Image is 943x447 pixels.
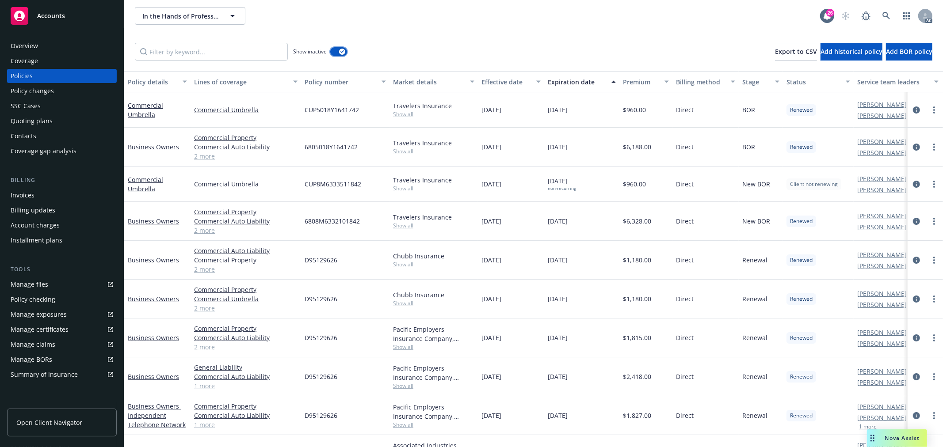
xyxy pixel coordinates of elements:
[742,216,770,226] span: New BOR
[124,71,191,92] button: Policy details
[623,255,651,265] span: $1,180.00
[11,307,67,322] div: Manage exposures
[305,333,337,342] span: D95129626
[821,43,882,61] button: Add historical policy
[929,105,939,115] a: more
[481,372,501,381] span: [DATE]
[859,424,877,429] button: 1 more
[548,77,606,87] div: Expiration date
[857,402,907,411] a: [PERSON_NAME]
[790,217,813,225] span: Renewed
[7,188,117,202] a: Invoices
[7,233,117,247] a: Installment plans
[194,303,298,313] a: 2 more
[929,333,939,343] a: more
[305,77,376,87] div: Policy number
[857,339,907,348] a: [PERSON_NAME]
[676,216,694,226] span: Direct
[898,7,916,25] a: Switch app
[481,411,501,420] span: [DATE]
[790,373,813,381] span: Renewed
[742,77,770,87] div: Stage
[7,367,117,382] a: Summary of insurance
[619,71,672,92] button: Premium
[857,7,875,25] a: Report a Bug
[11,322,69,337] div: Manage certificates
[393,382,474,390] span: Show all
[194,142,298,152] a: Commercial Auto Liability
[7,292,117,307] a: Policy checking
[194,342,298,352] a: 2 more
[481,105,501,114] span: [DATE]
[548,255,568,265] span: [DATE]
[7,84,117,98] a: Policy changes
[790,295,813,303] span: Renewed
[481,333,501,342] span: [DATE]
[857,111,907,120] a: [PERSON_NAME]
[11,114,53,128] div: Quoting plans
[857,77,929,87] div: Service team leaders
[11,54,38,68] div: Coverage
[548,411,568,420] span: [DATE]
[623,411,651,420] span: $1,827.00
[7,4,117,28] a: Accounts
[393,138,474,148] div: Travelers Insurance
[194,420,298,429] a: 1 more
[128,143,179,151] a: Business Owners
[857,328,907,337] a: [PERSON_NAME]
[7,54,117,68] a: Coverage
[676,333,694,342] span: Direct
[11,352,52,367] div: Manage BORs
[548,333,568,342] span: [DATE]
[911,105,922,115] a: circleInformation
[128,217,179,225] a: Business Owners
[393,325,474,343] div: Pacific Employers Insurance Company, Chubb Group
[481,216,501,226] span: [DATE]
[742,372,767,381] span: Renewal
[393,175,474,185] div: Travelers Insurance
[7,144,117,158] a: Coverage gap analysis
[393,101,474,110] div: Travelers Insurance
[857,250,907,259] a: [PERSON_NAME]
[929,255,939,265] a: more
[7,176,117,185] div: Billing
[548,186,576,191] div: non-recurring
[742,105,755,114] span: BOR
[11,233,62,247] div: Installment plans
[305,294,337,303] span: D95129626
[194,179,298,189] a: Commercial Umbrella
[7,265,117,274] div: Tools
[478,71,544,92] button: Effective date
[194,265,298,274] a: 2 more
[623,77,659,87] div: Premium
[194,402,298,411] a: Commercial Property
[548,294,568,303] span: [DATE]
[128,402,186,429] a: Business Owners
[128,175,163,193] a: Commercial Umbrella
[867,429,878,447] div: Drag to move
[857,289,907,298] a: [PERSON_NAME]
[194,285,298,294] a: Commercial Property
[393,421,474,428] span: Show all
[676,411,694,420] span: Direct
[742,294,767,303] span: Renewal
[7,218,117,232] a: Account charges
[857,185,907,194] a: [PERSON_NAME]
[857,367,907,376] a: [PERSON_NAME]
[911,410,922,421] a: circleInformation
[11,129,36,143] div: Contacts
[885,434,920,442] span: Nova Assist
[826,9,834,17] div: 26
[672,71,739,92] button: Billing method
[623,142,651,152] span: $6,188.00
[548,105,568,114] span: [DATE]
[676,179,694,189] span: Direct
[837,7,855,25] a: Start snowing
[37,12,65,19] span: Accounts
[16,418,82,427] span: Open Client Navigator
[821,47,882,56] span: Add historical policy
[393,290,474,299] div: Chubb Insurance
[857,261,907,270] a: [PERSON_NAME]
[857,222,907,231] a: [PERSON_NAME]
[783,71,854,92] button: Status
